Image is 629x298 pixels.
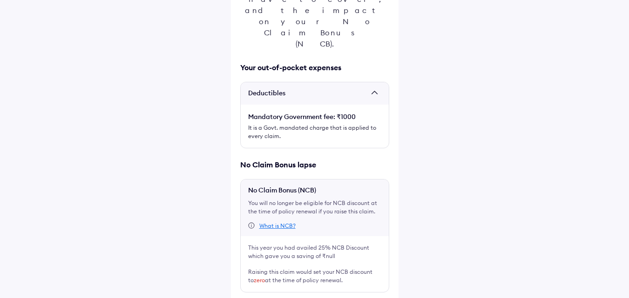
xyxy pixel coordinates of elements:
div: Mandatory Government fee: ₹1000 [248,112,381,121]
span: zero [254,277,265,284]
div: No Claim Bonus lapse [240,159,389,170]
div: This year you had availed 25% NCB Discount which gave you a saving of ₹null [248,244,381,260]
span: Deductibles [248,89,367,98]
div: Your out-of-pocket expenses [240,62,389,73]
div: It is a Govt. mandated charge that is applied to every claim. [248,124,381,140]
div: Raising this claim would set your NCB discount to at the time of policy renewal. [248,268,381,285]
div: What is NCB? [259,222,296,230]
